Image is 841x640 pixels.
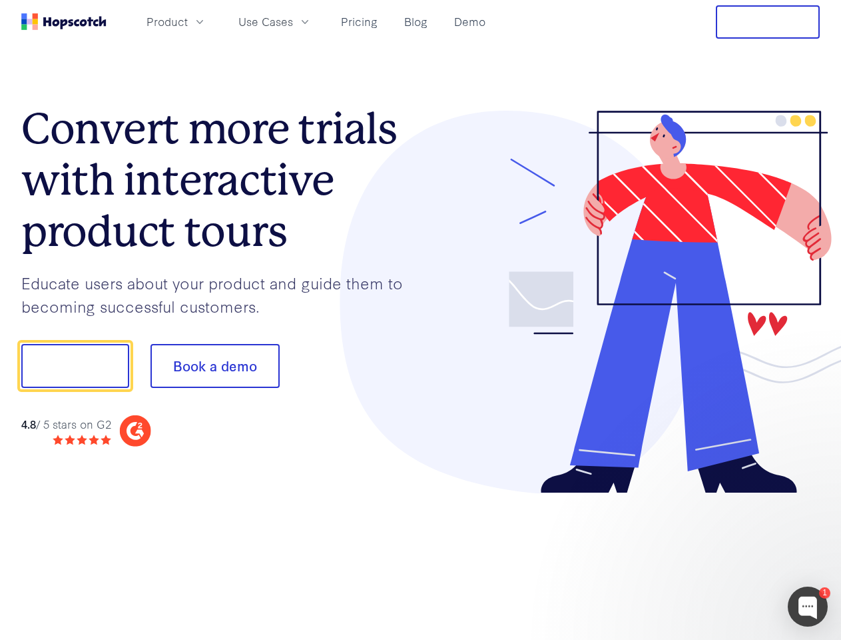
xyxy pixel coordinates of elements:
button: Book a demo [150,344,280,388]
div: / 5 stars on G2 [21,416,111,433]
button: Use Cases [230,11,320,33]
a: Pricing [336,11,383,33]
button: Product [139,11,214,33]
p: Educate users about your product and guide them to becoming successful customers. [21,271,421,317]
strong: 4.8 [21,416,36,431]
h1: Convert more trials with interactive product tours [21,103,421,257]
button: Free Trial [716,5,820,39]
a: Home [21,13,107,30]
div: 1 [819,587,830,599]
a: Blog [399,11,433,33]
a: Demo [449,11,491,33]
span: Product [146,13,188,30]
span: Use Cases [238,13,293,30]
button: Show me! [21,344,129,388]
